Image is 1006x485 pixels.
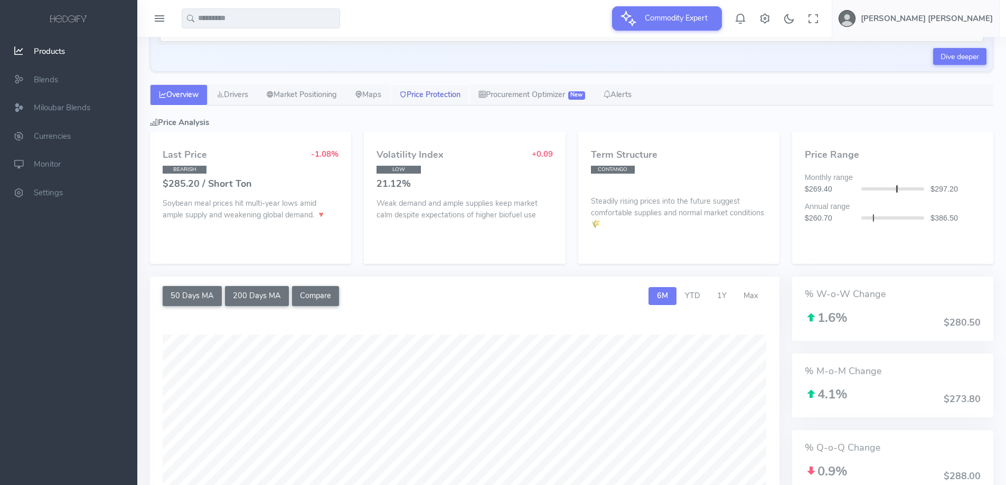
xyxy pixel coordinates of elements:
a: Procurement Optimizer [469,84,594,106]
a: Commodity Expert [612,13,722,23]
span: 4.1% [805,386,848,403]
button: 200 Days MA [225,286,289,306]
a: Price Protection [390,84,469,106]
span: BEARISH [163,166,206,174]
div: Annual range [798,201,987,213]
h4: Volatility Index [377,150,444,160]
span: 6M [657,290,668,301]
h5: [PERSON_NAME] [PERSON_NAME] [861,14,993,23]
h4: % W-o-W Change [805,289,981,300]
img: user-image [839,10,855,27]
span: Products [34,46,65,56]
img: logo [48,14,89,25]
div: $260.70 [798,213,861,224]
h4: Term Structure [591,150,767,160]
p: Weak demand and ample supplies keep market calm despite expectations of higher biofuel use [377,198,552,221]
span: 1.6% [805,309,848,326]
a: Drivers [208,84,257,106]
h4: % Q-o-Q Change [805,443,981,453]
button: Commodity Expert [612,6,722,31]
a: Dive deeper [933,48,986,65]
a: Maps [346,84,390,106]
span: 1Y [717,290,727,301]
h4: Last Price [163,150,207,160]
h4: $280.50 [944,318,981,328]
span: CONTANGO [591,166,635,174]
span: Currencies [34,131,71,141]
h4: $273.80 [944,394,981,405]
span: Commodity Expert [638,6,714,30]
p: Soybean meal prices hit multi-year lows amid ample supply and weakening global demand. 🔻 [163,198,339,221]
span: -1.08% [311,149,339,159]
a: Market Positioning [257,84,346,106]
span: 0.9% [805,463,848,480]
div: $297.20 [924,184,987,195]
span: New [568,91,585,100]
h5: Price Analysis [150,118,993,127]
div: $269.40 [798,184,861,195]
div: $386.50 [924,213,987,224]
span: +0.09 [532,149,553,159]
h4: 21.12% [377,179,552,189]
h4: % M-o-M Change [805,366,981,377]
span: Settings [34,187,63,198]
span: Max [744,290,758,301]
button: 50 Days MA [163,286,222,306]
a: Alerts [594,84,641,106]
span: LOW [377,166,420,174]
h4: $285.20 / Short Ton [163,179,339,189]
p: Steadily rising prices into the future suggest comfortable supplies and normal market conditions 🌾 [591,193,767,230]
h4: $288.00 [944,471,981,482]
span: Blends [34,74,58,85]
a: Overview [150,84,208,106]
h4: Price Range [805,150,981,160]
span: YTD [685,290,700,301]
div: Monthly range [798,172,987,184]
button: Compare [292,286,340,306]
span: Miloubar Blends [34,102,90,113]
span: Monitor [34,159,61,170]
